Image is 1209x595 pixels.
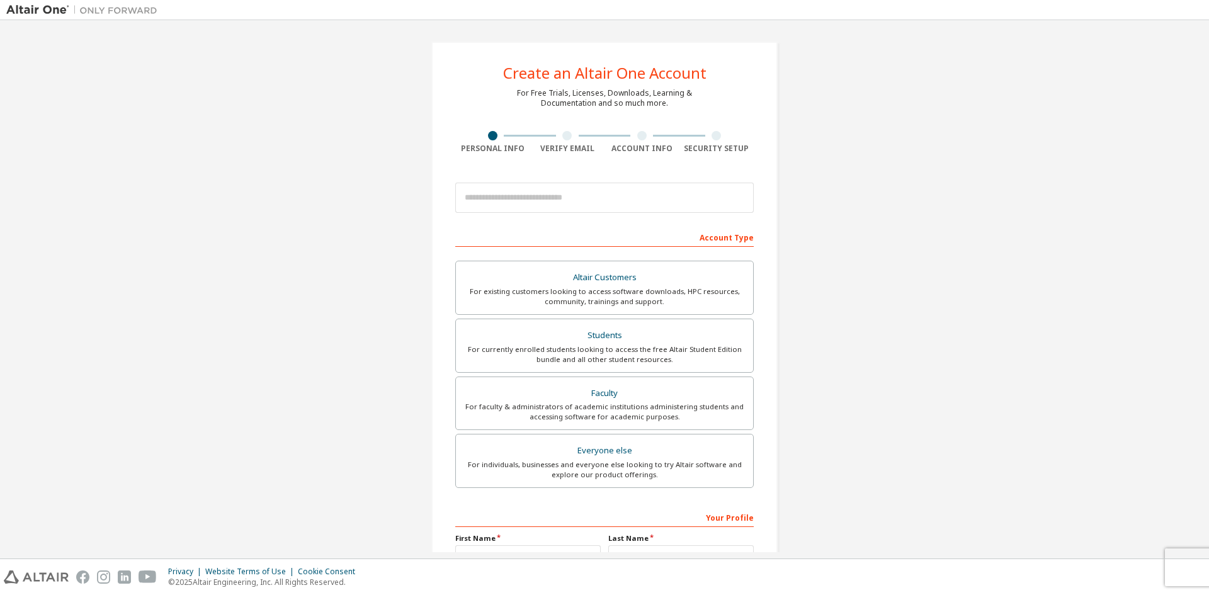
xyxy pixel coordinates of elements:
[298,567,363,577] div: Cookie Consent
[4,570,69,584] img: altair_logo.svg
[517,88,692,108] div: For Free Trials, Licenses, Downloads, Learning & Documentation and so much more.
[118,570,131,584] img: linkedin.svg
[608,533,754,543] label: Last Name
[455,507,754,527] div: Your Profile
[503,65,707,81] div: Create an Altair One Account
[6,4,164,16] img: Altair One
[168,577,363,587] p: © 2025 Altair Engineering, Inc. All Rights Reserved.
[76,570,89,584] img: facebook.svg
[463,269,746,286] div: Altair Customers
[97,570,110,584] img: instagram.svg
[463,344,746,365] div: For currently enrolled students looking to access the free Altair Student Edition bundle and all ...
[679,144,754,154] div: Security Setup
[463,442,746,460] div: Everyone else
[530,144,605,154] div: Verify Email
[463,460,746,480] div: For individuals, businesses and everyone else looking to try Altair software and explore our prod...
[455,227,754,247] div: Account Type
[139,570,157,584] img: youtube.svg
[205,567,298,577] div: Website Terms of Use
[604,144,679,154] div: Account Info
[455,533,601,543] label: First Name
[463,385,746,402] div: Faculty
[455,144,530,154] div: Personal Info
[463,402,746,422] div: For faculty & administrators of academic institutions administering students and accessing softwa...
[168,567,205,577] div: Privacy
[463,327,746,344] div: Students
[463,286,746,307] div: For existing customers looking to access software downloads, HPC resources, community, trainings ...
